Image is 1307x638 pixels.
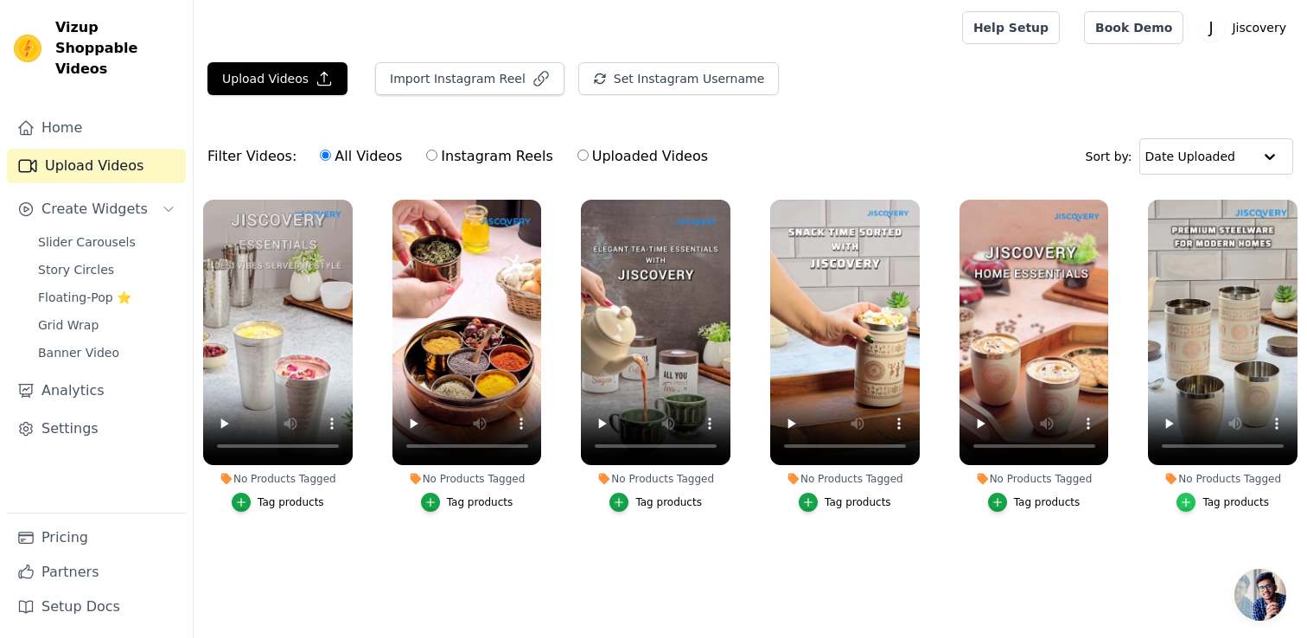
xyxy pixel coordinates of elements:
[38,261,114,278] span: Story Circles
[207,62,347,95] button: Upload Videos
[38,289,131,306] span: Floating-Pop ⭐
[38,344,119,361] span: Banner Video
[426,150,437,161] input: Instagram Reels
[962,11,1060,44] a: Help Setup
[1148,472,1297,486] div: No Products Tagged
[319,145,403,168] label: All Videos
[1197,12,1293,43] button: J Jiscovery
[28,341,186,365] a: Banner Video
[1208,19,1214,36] text: J
[7,149,186,183] a: Upload Videos
[960,472,1109,486] div: No Products Tagged
[7,412,186,446] a: Settings
[207,137,717,176] div: Filter Videos:
[28,258,186,282] a: Story Circles
[1084,11,1183,44] a: Book Demo
[55,17,179,80] span: Vizup Shoppable Videos
[7,192,186,226] button: Create Widgets
[988,493,1081,512] button: Tag products
[577,150,589,161] input: Uploaded Videos
[1176,493,1269,512] button: Tag products
[258,495,324,509] div: Tag products
[28,285,186,309] a: Floating-Pop ⭐
[14,35,41,62] img: Vizup
[635,495,702,509] div: Tag products
[28,230,186,254] a: Slider Carousels
[7,520,186,555] a: Pricing
[7,590,186,624] a: Setup Docs
[578,62,779,95] button: Set Instagram Username
[392,472,542,486] div: No Products Tagged
[609,493,702,512] button: Tag products
[7,555,186,590] a: Partners
[1202,495,1269,509] div: Tag products
[1234,569,1286,621] a: Open chat
[581,472,730,486] div: No Products Tagged
[1225,12,1293,43] p: Jiscovery
[7,373,186,408] a: Analytics
[421,493,513,512] button: Tag products
[41,199,148,220] span: Create Widgets
[425,145,553,168] label: Instagram Reels
[375,62,564,95] button: Import Instagram Reel
[770,472,920,486] div: No Products Tagged
[7,111,186,145] a: Home
[320,150,331,161] input: All Videos
[1086,138,1294,175] div: Sort by:
[577,145,709,168] label: Uploaded Videos
[28,313,186,337] a: Grid Wrap
[38,316,99,334] span: Grid Wrap
[232,493,324,512] button: Tag products
[203,472,353,486] div: No Products Tagged
[447,495,513,509] div: Tag products
[799,493,891,512] button: Tag products
[38,233,136,251] span: Slider Carousels
[1014,495,1081,509] div: Tag products
[825,495,891,509] div: Tag products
